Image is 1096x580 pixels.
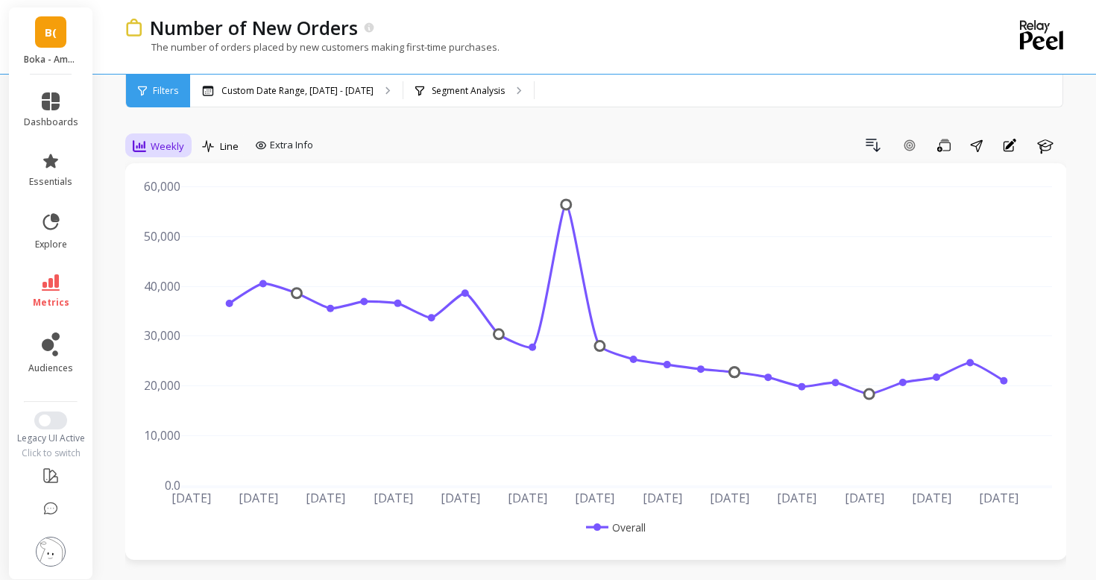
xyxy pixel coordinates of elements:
img: header icon [125,19,142,37]
p: The number of orders placed by new customers making first-time purchases. [125,40,500,54]
button: Switch to New UI [34,412,67,429]
span: essentials [29,176,72,188]
span: metrics [33,297,69,309]
img: profile picture [36,537,66,567]
span: Extra Info [270,138,313,153]
p: Boka - Amazon (Essor) [24,54,78,66]
span: explore [35,239,67,250]
span: Weekly [151,139,184,154]
p: Custom Date Range, [DATE] - [DATE] [221,85,374,97]
p: Segment Analysis [432,85,505,97]
span: B( [45,24,57,41]
span: audiences [28,362,73,374]
div: Legacy UI Active [9,432,93,444]
div: Click to switch [9,447,93,459]
span: Filters [153,85,178,97]
span: Line [220,139,239,154]
p: Number of New Orders [150,15,358,40]
span: dashboards [24,116,78,128]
